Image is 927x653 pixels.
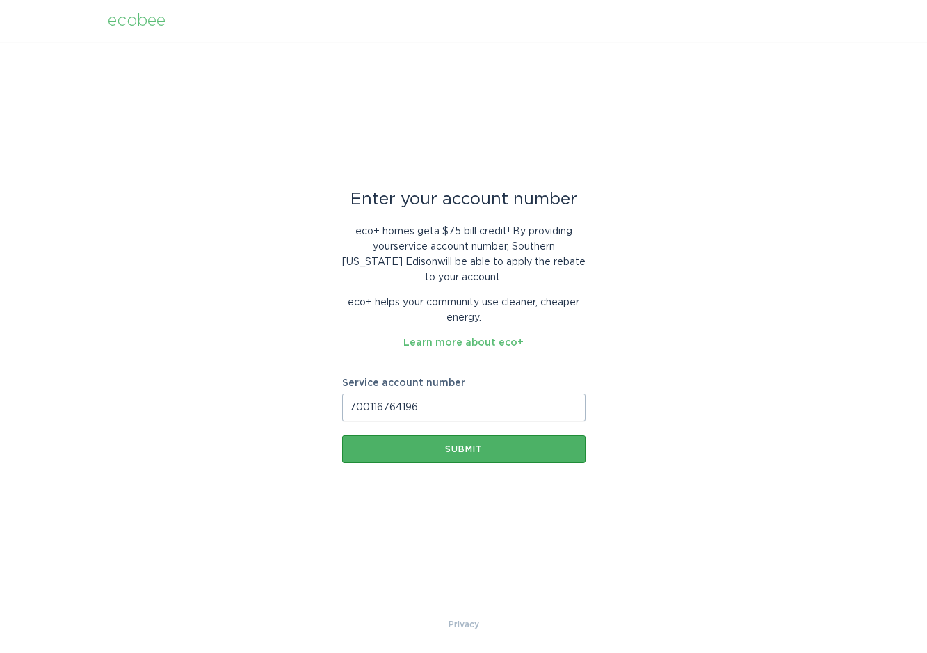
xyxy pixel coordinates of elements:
p: eco+ helps your community use cleaner, cheaper energy. [342,295,586,325]
div: ecobee [108,13,166,29]
button: Submit [342,435,586,463]
label: Service account number [342,378,586,388]
p: eco+ homes get a $75 bill credit ! By providing your service account number , Southern [US_STATE]... [342,224,586,285]
a: Learn more about eco+ [403,338,524,348]
div: Submit [349,445,579,453]
div: Enter your account number [342,192,586,207]
a: Privacy Policy & Terms of Use [449,617,479,632]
